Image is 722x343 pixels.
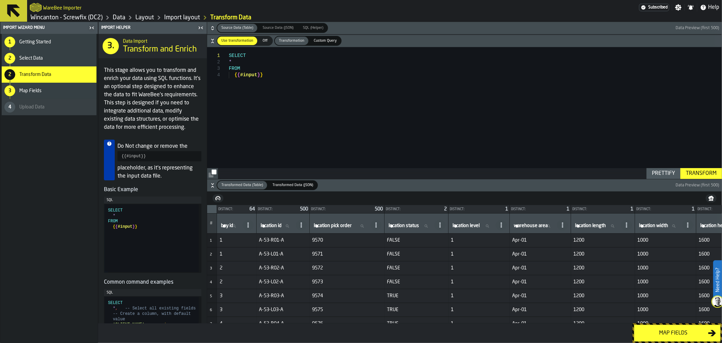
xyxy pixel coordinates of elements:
label: Need Help? [714,261,721,299]
label: button-switch-multi-SQL (Helper) [298,23,328,33]
span: 1200 [574,238,632,243]
div: 4 [4,102,15,113]
span: Apr-01 [512,279,568,285]
span: 4 [210,281,212,284]
span: A-53-R01-A [259,238,307,243]
div: 4 [207,72,220,78]
div: thumb [217,37,257,45]
span: 9576 [312,321,382,326]
div: thumb [217,24,257,32]
span: label [575,223,606,228]
span: 500 [300,207,308,211]
span: 1200 [574,293,632,299]
span: 1000 [638,238,694,243]
span: A-53-R02-A [259,265,307,271]
span: SELECT [108,208,123,213]
p: Do Not change or remove the [117,142,201,150]
span: -- Select all existing fields [125,306,196,311]
label: button-switch-multi-Transformed Data (JSON) [268,180,318,190]
span: 6 [210,308,212,312]
span: Help [708,3,719,12]
span: 1 [451,307,507,312]
div: StatList-item-Distinct: [385,205,448,213]
div: 2 [4,69,15,80]
span: 1 [451,279,507,285]
div: thumb [217,181,267,189]
input: label [574,222,620,230]
div: Import Helper [100,25,196,30]
span: value [113,317,125,322]
div: Distinct: [511,207,564,211]
input: label [451,222,495,230]
span: { [235,72,237,78]
div: SQL [107,290,199,295]
div: 3 [207,65,220,72]
input: label [512,222,556,230]
label: button-switch-multi-Transformation [274,36,309,46]
label: button-switch-multi-Source Data (Table) [217,23,258,33]
span: label [261,223,282,228]
span: { [113,224,115,229]
li: menu Getting Started [2,34,96,50]
span: A-53-L02-A [259,279,307,285]
span: 7 [210,322,212,326]
span: Transformed Data (JSON) [270,182,316,188]
span: Apr-01 [512,238,568,243]
span: Custom Query [311,38,340,44]
span: } [132,224,135,229]
span: #input [118,224,132,229]
span: Transformed Data (Table) [219,182,266,188]
span: 3 [220,293,254,299]
li: menu Select Data [2,50,96,66]
span: A-53-R03-A [259,293,307,299]
span: label [453,223,480,228]
input: label [638,222,681,230]
span: Transform Data [19,72,51,77]
span: SQL (Helper) [300,25,326,31]
div: 3 [4,85,15,96]
label: button-toggle-Close me [196,24,205,32]
span: consignee [154,322,176,327]
span: 1 [451,321,507,326]
span: 9575 [312,307,382,312]
span: Source Data (JSON) [260,25,296,31]
div: thumb [259,24,298,32]
a: link-to-/wh/i/63e073f5-5036-4912-aacb-dea34a669cb3 [30,14,103,21]
span: { [237,72,240,78]
div: thumb [268,181,317,189]
div: StatList-item-Distinct: [571,205,635,213]
span: 1 [451,251,507,257]
span: 4 [220,321,254,326]
span: 1 [220,251,254,257]
div: title-Transform and Enrich [99,34,207,58]
span: 1000 [638,265,694,271]
label: button-switch-multi-Custom Query [309,36,342,46]
div: 2 [207,59,220,65]
span: 9574 [312,293,382,299]
label: button-switch-multi-Off [258,36,273,46]
span: label [221,223,233,228]
a: link-to-/wh/i/63e073f5-5036-4912-aacb-dea34a669cb3/import/layout [210,14,251,21]
div: SQL [107,198,199,202]
div: Import Wizard Menu [2,25,87,30]
a: link-to-/wh/i/63e073f5-5036-4912-aacb-dea34a669cb3/data [113,14,125,21]
span: #input [240,72,257,78]
div: Prettify [649,169,678,178]
span: A-53-L01-A [259,251,307,257]
span: Upload Data [19,104,44,110]
span: 1200 [574,251,632,257]
div: Distinct: [311,207,372,211]
div: Distinct: [450,207,503,211]
label: button-toggle-Notifications [685,4,697,11]
span: TRUE [387,307,446,312]
pre: {{#input}} [117,151,201,161]
input: label [387,222,433,230]
span: Data Preview (first 500) [676,26,719,31]
div: Transform [683,169,719,178]
span: 1200 [574,321,632,326]
li: menu Upload Data [2,99,96,115]
span: as [147,322,152,327]
label: button-switch-multi-Transformed Data (Table) [217,180,268,190]
div: StatList-item-Distinct: [448,205,509,213]
span: 3 [210,267,212,270]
